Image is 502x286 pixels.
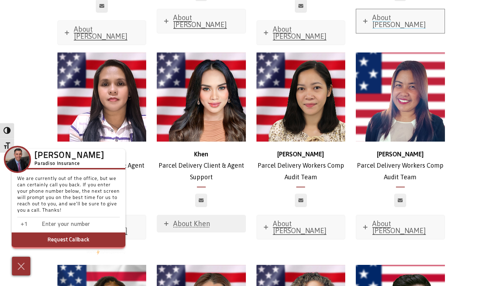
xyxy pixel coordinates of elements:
a: About [PERSON_NAME] [157,9,246,33]
span: About [PERSON_NAME] [173,13,227,29]
input: Enter phone number [42,219,112,230]
img: Company Icon [5,147,30,172]
a: About [PERSON_NAME] [257,21,345,45]
p: Parcel Delivery Workers Comp Audit Team [356,149,445,183]
p: We are currently out of the office, but we can certainly call you back. If you enter your phone n... [17,176,120,217]
a: About [PERSON_NAME] [58,21,146,45]
a: About [PERSON_NAME] [257,215,345,239]
p: Parcel Delivery Workers Comp Audit Team [256,149,346,183]
span: About [PERSON_NAME] [372,13,426,29]
a: About [PERSON_NAME] [356,9,445,33]
img: Powered by icon [97,249,100,255]
strong: Khen [194,150,208,158]
span: About [PERSON_NAME] [273,219,327,235]
img: berna [356,52,445,142]
strong: [PERSON_NAME] [277,150,324,158]
span: About [PERSON_NAME] [372,219,426,235]
h3: [PERSON_NAME] [35,153,104,159]
a: We'rePowered by iconbyResponseiQ [86,250,125,254]
button: Request Callback [12,232,125,249]
span: About Khen [173,219,210,228]
p: Parcel Delivery Client & Agent Support [157,149,246,183]
strong: [PERSON_NAME] [377,150,424,158]
img: Dee_500x500 [57,52,147,142]
a: About Khen [157,215,246,232]
input: Enter country code [21,219,91,230]
a: About [PERSON_NAME] [356,215,445,239]
span: We're by [86,250,104,254]
img: Khen_500x500 [157,52,246,142]
img: Cross icon [16,261,26,272]
span: About [PERSON_NAME] [74,25,128,40]
h5: Paradiso Insurance [35,160,104,168]
span: About [PERSON_NAME] [273,25,327,40]
img: Chanie_headshot_500x500 [256,52,346,142]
